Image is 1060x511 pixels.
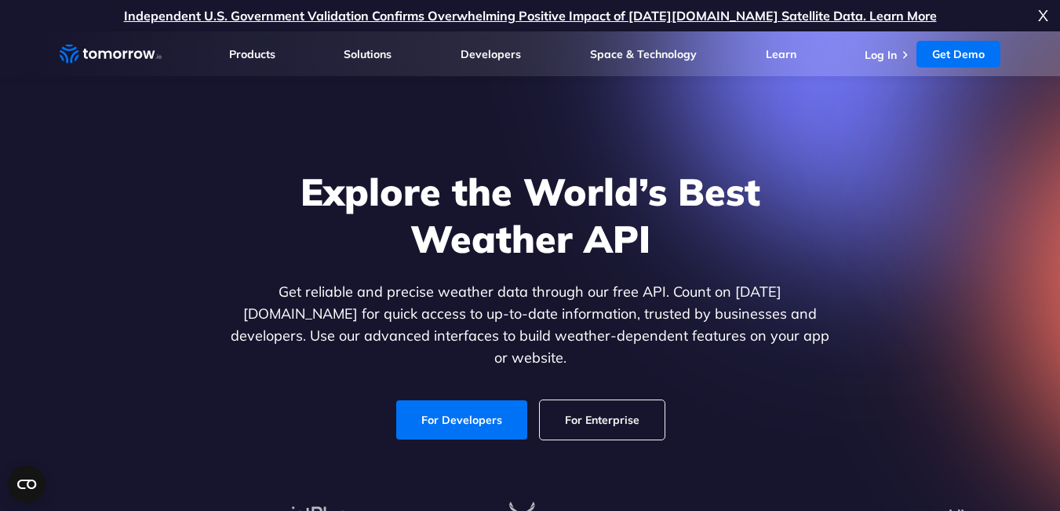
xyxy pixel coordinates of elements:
[229,47,275,61] a: Products
[590,47,697,61] a: Space & Technology
[8,465,46,503] button: Open CMP widget
[766,47,796,61] a: Learn
[396,400,527,440] a: For Developers
[461,47,521,61] a: Developers
[228,168,833,262] h1: Explore the World’s Best Weather API
[916,41,1000,68] a: Get Demo
[865,48,897,62] a: Log In
[124,8,937,24] a: Independent U.S. Government Validation Confirms Overwhelming Positive Impact of [DATE][DOMAIN_NAM...
[60,42,162,66] a: Home link
[540,400,665,440] a: For Enterprise
[344,47,392,61] a: Solutions
[228,281,833,369] p: Get reliable and precise weather data through our free API. Count on [DATE][DOMAIN_NAME] for quic...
